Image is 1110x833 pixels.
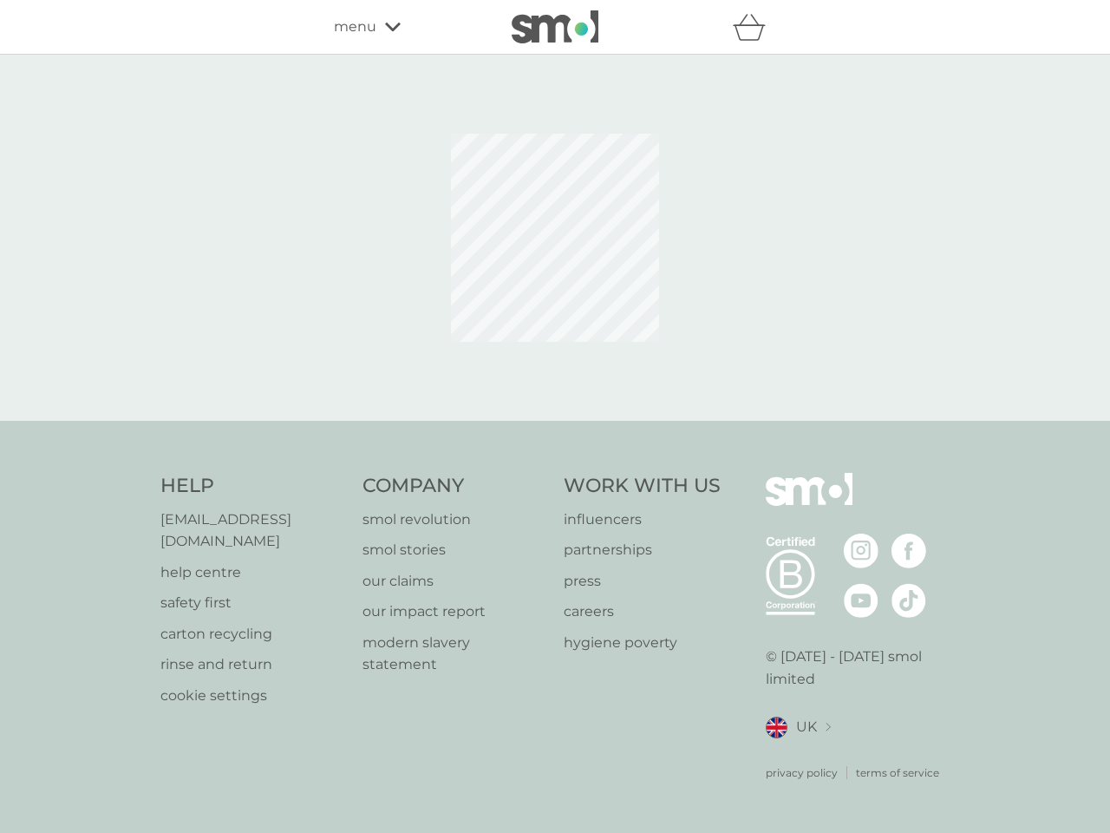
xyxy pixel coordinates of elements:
img: select a new location [826,723,831,732]
a: influencers [564,508,721,531]
a: carton recycling [160,623,345,646]
a: press [564,570,721,593]
a: smol revolution [362,508,547,531]
a: [EMAIL_ADDRESS][DOMAIN_NAME] [160,508,345,553]
a: hygiene poverty [564,632,721,654]
a: smol stories [362,539,547,561]
a: help centre [160,561,345,584]
a: careers [564,600,721,623]
a: partnerships [564,539,721,561]
div: basket [733,10,776,44]
img: visit the smol Instagram page [844,534,878,568]
h4: Work With Us [564,473,721,500]
a: our claims [362,570,547,593]
img: UK flag [766,717,787,738]
img: smol [766,473,852,532]
span: UK [796,716,817,738]
a: safety first [160,592,345,614]
a: modern slavery statement [362,632,547,676]
a: rinse and return [160,653,345,676]
img: smol [512,10,598,43]
span: menu [334,16,376,38]
img: visit the smol Facebook page [891,534,926,568]
a: cookie settings [160,685,345,707]
p: © [DATE] - [DATE] smol limited [766,646,950,690]
h4: Help [160,473,345,500]
img: visit the smol Youtube page [844,583,878,618]
a: terms of service [856,764,939,781]
h4: Company [362,473,547,500]
img: visit the smol Tiktok page [891,583,926,618]
a: our impact report [362,600,547,623]
a: privacy policy [766,764,838,781]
